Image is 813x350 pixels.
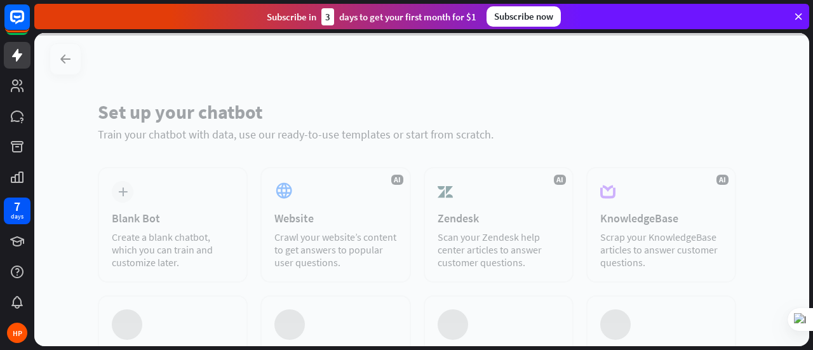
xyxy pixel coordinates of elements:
[4,198,30,224] a: 7 days
[487,6,561,27] div: Subscribe now
[7,323,27,343] div: HP
[14,201,20,212] div: 7
[321,8,334,25] div: 3
[267,8,476,25] div: Subscribe in days to get your first month for $1
[11,212,24,221] div: days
